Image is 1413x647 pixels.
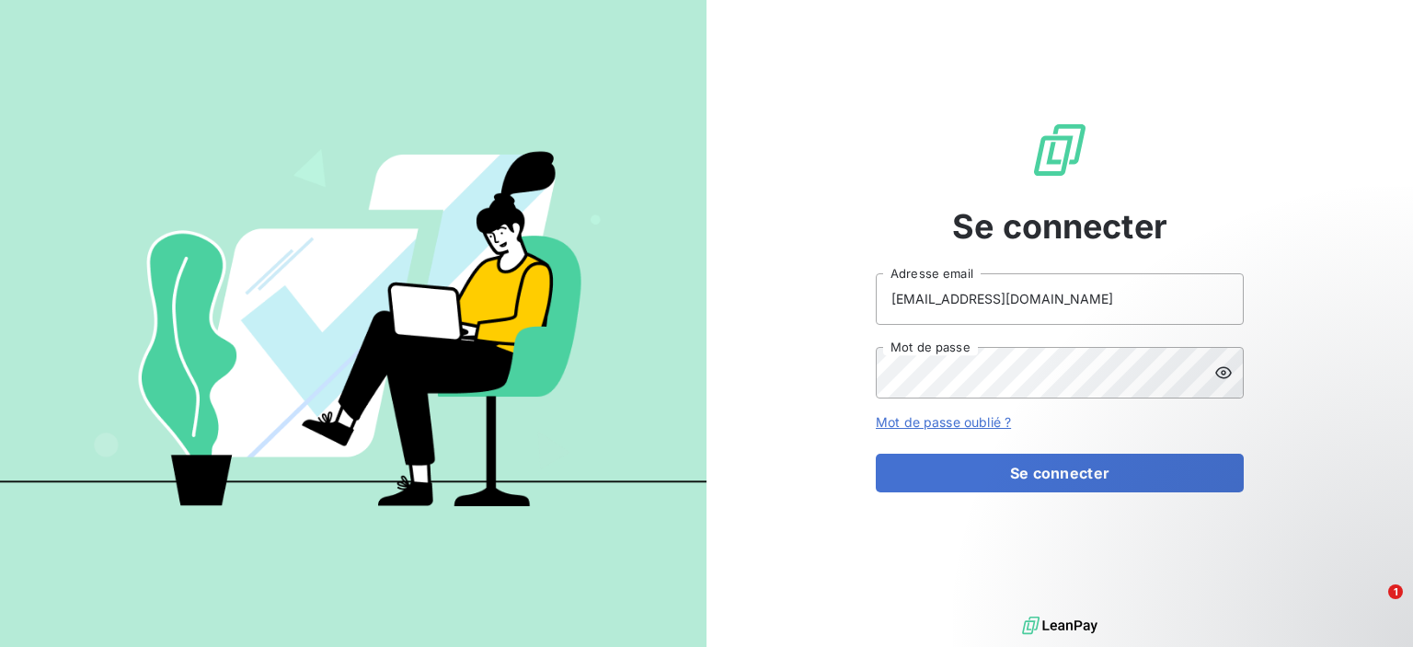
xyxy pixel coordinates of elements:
[952,202,1167,251] span: Se connecter
[1388,584,1403,599] span: 1
[876,454,1244,492] button: Se connecter
[876,273,1244,325] input: placeholder
[876,414,1011,430] a: Mot de passe oublié ?
[1030,121,1089,179] img: Logo LeanPay
[1350,584,1395,629] iframe: Intercom live chat
[1022,612,1097,640] img: logo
